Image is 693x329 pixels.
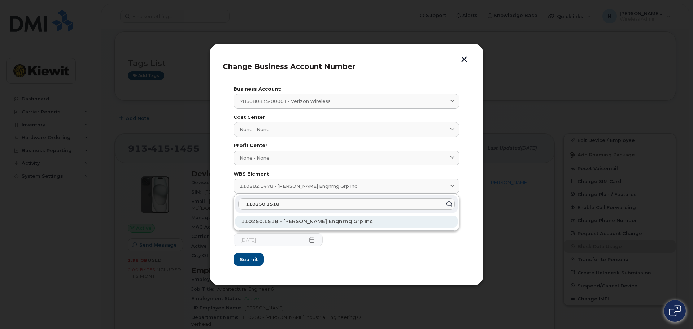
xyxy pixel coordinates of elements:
span: None - None [240,126,270,133]
label: Business Account: [234,87,459,92]
button: Submit [234,253,264,266]
img: Open chat [669,305,681,317]
label: Cost Center [234,115,459,120]
div: 110250.1518 - [PERSON_NAME] Engnrng Grp Inc [235,216,458,228]
label: Profit Center [234,143,459,148]
label: WBS Element [234,172,459,177]
a: 786080835-00001 - Verizon Wireless [234,94,459,109]
a: None - None [234,122,459,137]
span: Submit [240,256,258,263]
span: Change Business Account Number [223,62,355,71]
span: 786080835-00001 - Verizon Wireless [240,98,331,105]
a: None - None [234,151,459,165]
a: 110282.1478 - [PERSON_NAME] Engnrng Grp Inc [234,179,459,194]
span: 110282.1478 - [PERSON_NAME] Engnrng Grp Inc [240,183,357,190]
span: 110250.1518 - [PERSON_NAME] Engnrng Grp Inc [241,218,373,225]
span: None - None [240,155,270,161]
